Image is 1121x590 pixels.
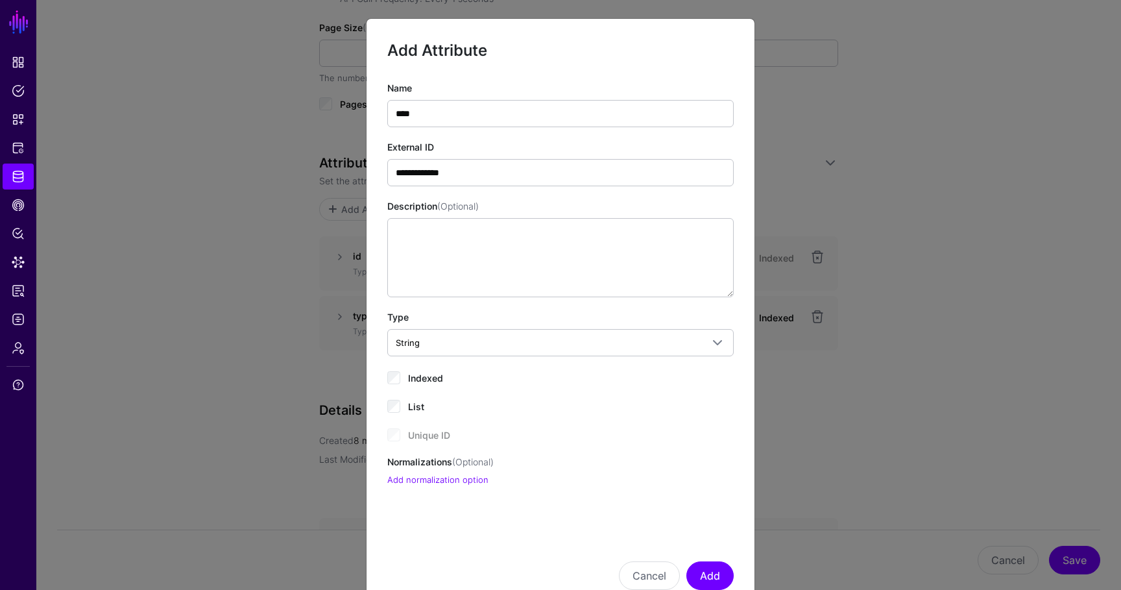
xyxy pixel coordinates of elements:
[408,401,424,412] span: List
[387,199,479,213] label: Description
[452,456,494,467] span: (Optional)
[396,338,420,348] span: String
[387,40,734,62] h2: Add Attribute
[408,430,450,441] span: Unique ID
[387,474,488,485] a: Add normalization option
[387,455,494,469] label: Normalizations
[437,201,479,212] span: (Optional)
[387,140,434,154] label: External ID
[619,561,680,590] button: Cancel
[387,81,412,95] label: Name
[408,373,443,384] span: Indexed
[387,310,409,324] label: Type
[686,561,734,590] button: Add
